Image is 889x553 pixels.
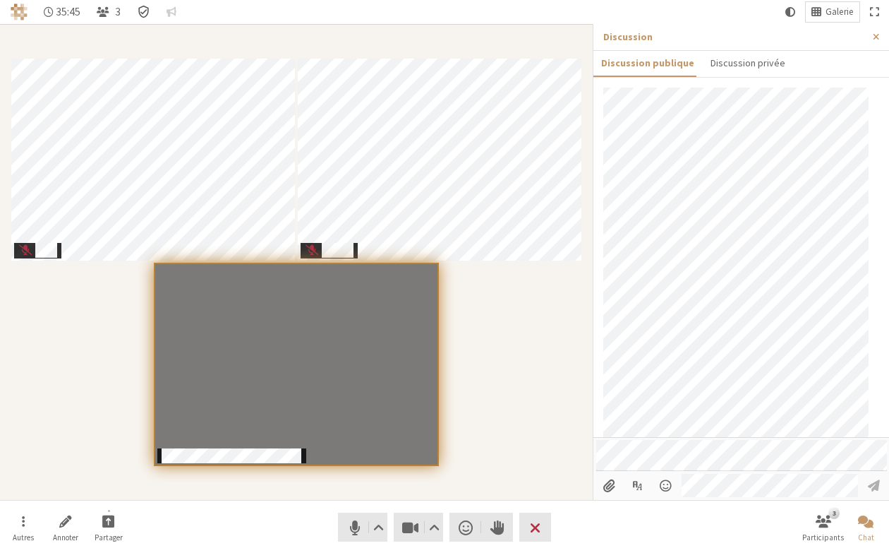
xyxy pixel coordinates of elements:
button: Désactiver le son (⌘+Shift+A) [338,513,387,542]
button: Ouvrir la liste des participants [804,509,843,547]
span: Chat [858,533,874,542]
button: Conversation [161,2,182,22]
button: Paramètres audio [369,513,387,542]
button: Ouvrir la liste des participants [91,2,126,22]
p: Discussion [603,30,863,44]
span: 3 [115,6,121,18]
span: Partager [95,533,123,542]
button: Discussion privée [702,51,792,76]
span: 35:45 [56,6,80,18]
span: Autres [13,533,34,542]
button: Plein écran [864,2,884,22]
button: Fermer le chat [846,509,885,547]
span: Participants [802,533,844,542]
button: Envoyer un message [861,474,887,498]
div: 3 [828,507,839,518]
button: Modifier l'affichage [806,2,859,22]
button: Réglage vidéo [425,513,443,542]
button: Envoyer une réaction [449,513,481,542]
button: Commencez à partager [89,509,128,547]
div: Détails de la réunion Chiffrement activé [131,2,156,22]
button: Lever la main [481,513,513,542]
img: Iotum [11,4,28,20]
button: Arrêter la vidéo (⌘+Shift+V) [394,513,443,542]
span: Galerie [825,7,854,18]
button: Ouvrir [4,509,43,547]
button: Afficher le formatage [624,474,651,498]
div: Minuterie [38,2,87,22]
button: Réunion de départ [519,513,551,542]
button: Discussion publique [593,51,702,76]
button: Utilisation du thème du système [780,2,801,22]
span: Annoter [53,533,78,542]
button: Ouvrir [653,474,679,498]
button: Fermer la barre latérale [863,24,889,50]
button: Commencer à annoter l'écran partagé [46,509,85,547]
